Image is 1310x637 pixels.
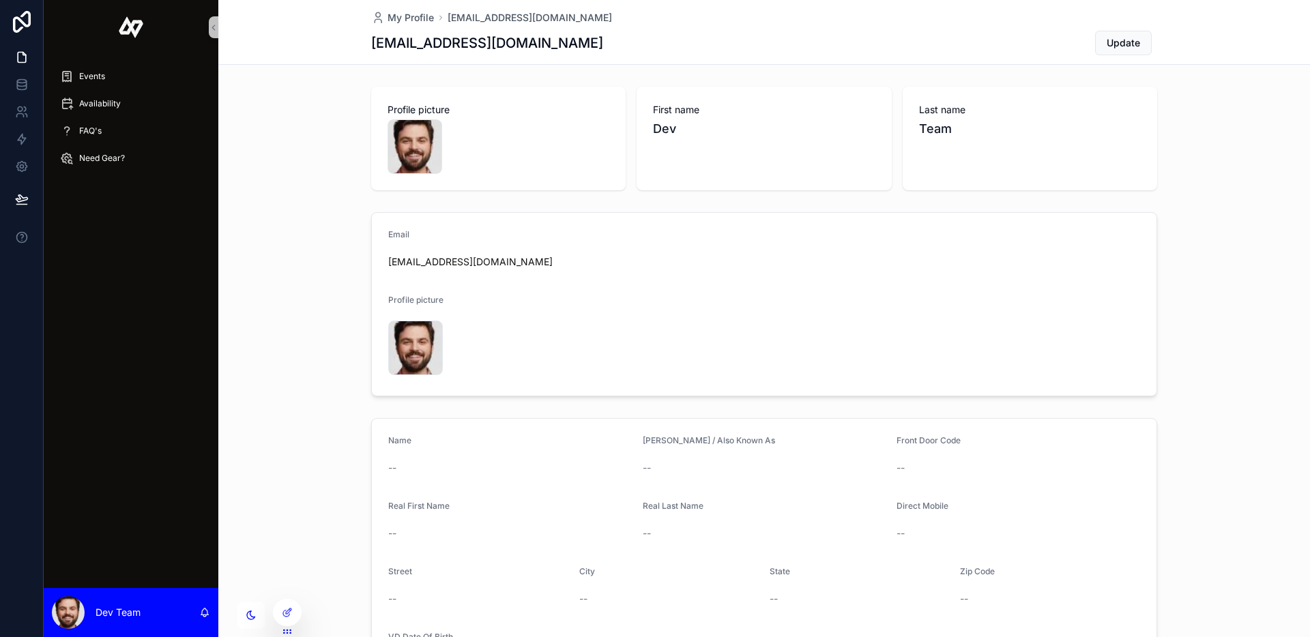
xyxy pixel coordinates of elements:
[79,125,102,136] span: FAQ's
[388,527,396,540] span: --
[52,146,210,171] a: Need Gear?
[79,153,125,164] span: Need Gear?
[653,119,875,138] span: Dev
[79,98,121,109] span: Availability
[371,33,603,53] h1: [EMAIL_ADDRESS][DOMAIN_NAME]
[643,501,703,511] span: Real Last Name
[579,566,595,576] span: City
[897,461,905,475] span: --
[388,461,396,475] span: --
[448,11,612,25] a: [EMAIL_ADDRESS][DOMAIN_NAME]
[579,592,587,606] span: --
[388,435,411,445] span: Name
[1107,36,1140,50] span: Update
[52,64,210,89] a: Events
[388,229,409,239] span: Email
[52,91,210,116] a: Availability
[770,592,778,606] span: --
[79,71,105,82] span: Events
[388,11,434,25] span: My Profile
[643,527,651,540] span: --
[388,592,396,606] span: --
[919,103,1141,117] span: Last name
[119,16,144,38] img: App logo
[643,461,651,475] span: --
[388,566,412,576] span: Street
[960,566,995,576] span: Zip Code
[960,592,968,606] span: --
[1095,31,1152,55] button: Update
[770,566,790,576] span: State
[897,501,948,511] span: Direct Mobile
[388,103,609,117] span: Profile picture
[388,501,450,511] span: Real First Name
[388,295,443,305] span: Profile picture
[653,103,875,117] span: First name
[643,435,775,445] span: [PERSON_NAME] / Also Known As
[919,119,1141,138] span: Team
[96,606,141,619] p: Dev Team
[371,11,434,25] a: My Profile
[44,55,218,588] div: scrollable content
[897,435,961,445] span: Front Door Code
[52,119,210,143] a: FAQ's
[388,255,553,269] a: [EMAIL_ADDRESS][DOMAIN_NAME]
[897,527,905,540] span: --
